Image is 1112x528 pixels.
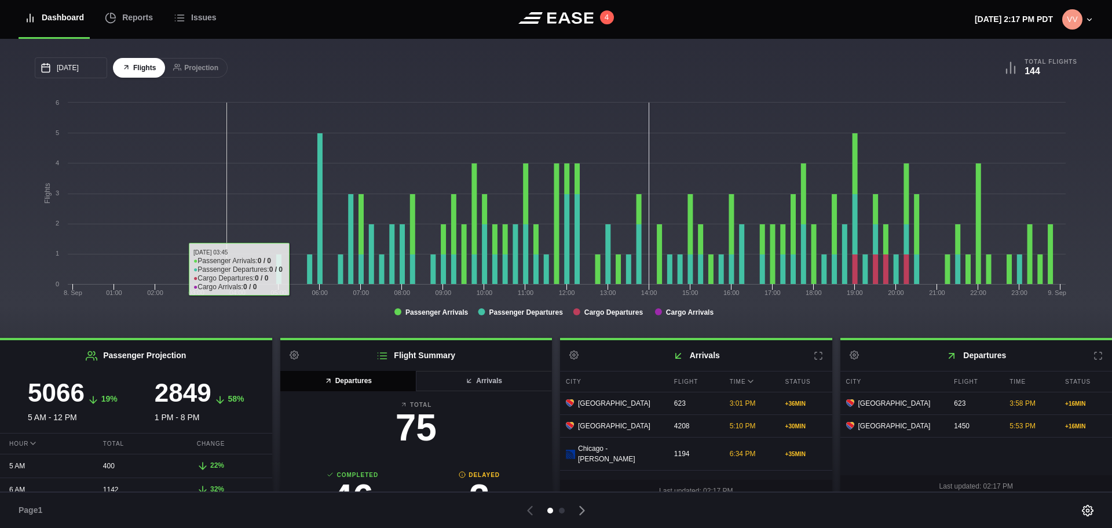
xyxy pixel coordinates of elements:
tspan: Passenger Departures [489,308,563,316]
h3: 5066 [28,380,85,406]
text: 2 [56,220,59,227]
text: 03:00 [188,289,204,296]
div: 1194 [668,443,721,465]
b: Total [290,400,543,409]
text: 07:00 [353,289,369,296]
div: Status [1059,372,1112,392]
a: Completed46 [290,471,416,522]
text: 23:00 [1011,289,1027,296]
div: 5 AM - 12 PM [9,380,136,424]
span: 3:01 PM [730,399,756,407]
span: 32% [210,485,224,493]
span: 22% [210,461,224,469]
tspan: Passenger Arrivals [405,308,469,316]
text: 13:00 [600,289,616,296]
text: 5 [56,129,59,136]
text: 06:00 [312,289,328,296]
text: 10:00 [477,289,493,296]
h3: 2849 [155,380,211,406]
text: 1 [56,250,59,257]
div: 1 PM - 8 PM [136,380,263,424]
text: 22:00 [970,289,986,296]
text: 16:00 [723,289,740,296]
text: 17:00 [765,289,781,296]
div: City [560,372,665,392]
span: [GEOGRAPHIC_DATA] [858,398,931,409]
text: 14:00 [641,289,657,296]
text: 01:00 [106,289,122,296]
b: 144 [1025,66,1040,76]
div: Time [1004,372,1056,392]
div: Change [188,434,272,454]
span: 3:58 PM [1009,399,1036,407]
span: 5:10 PM [730,422,756,430]
div: 623 [668,392,721,414]
text: 20:00 [888,289,904,296]
input: mm/dd/yyyy [35,57,107,78]
div: 1450 [948,415,1001,437]
h3: 75 [290,409,543,446]
div: Time [724,372,777,392]
h3: 2 [416,479,543,516]
span: 5:53 PM [1009,422,1036,430]
div: + 16 MIN [1065,422,1106,431]
div: + 16 MIN [1065,399,1106,408]
span: [GEOGRAPHIC_DATA] [578,398,650,409]
text: 05:00 [270,289,287,296]
text: 0 [56,281,59,287]
text: 21:00 [929,289,945,296]
text: 04:00 [229,289,246,296]
span: [GEOGRAPHIC_DATA] [578,421,650,431]
text: 15:00 [682,289,698,296]
button: Departures [280,371,417,391]
span: Chicago - [PERSON_NAME] [578,443,660,464]
div: City [840,372,946,392]
button: Arrivals [415,371,552,391]
text: 4 [56,159,59,166]
p: [DATE] 2:17 PM PDT [975,13,1053,26]
h3: 46 [290,479,416,516]
h2: Flight Summary [280,340,553,371]
b: Total Flights [1025,58,1077,65]
span: 58% [228,394,244,403]
span: 19% [101,394,118,403]
div: Flight [668,372,721,392]
div: 4208 [668,415,721,437]
div: Total [94,434,178,454]
text: 12:00 [559,289,575,296]
text: 02:00 [147,289,163,296]
button: Flights [113,58,165,78]
text: 09:00 [436,289,452,296]
text: 6 [56,99,59,106]
button: 4 [600,10,614,24]
div: 400 [94,455,178,477]
b: Completed [290,471,416,479]
text: 08:00 [394,289,411,296]
tspan: 9. Sep [1048,289,1066,296]
div: + 36 MIN [785,399,826,408]
text: 18:00 [806,289,822,296]
div: + 35 MIN [785,450,826,458]
tspan: Flights [43,183,52,203]
tspan: Cargo Departures [584,308,643,316]
div: + 30 MIN [785,422,826,431]
a: Delayed2 [416,471,543,522]
div: Last updated: 02:17 PM [560,480,832,502]
span: [GEOGRAPHIC_DATA] [858,421,931,431]
button: Projection [164,58,228,78]
tspan: 8. Sep [64,289,82,296]
img: 315aad5f8c3b3bdba85a25f162631172 [1062,9,1082,30]
a: Total75 [290,400,543,452]
h2: Arrivals [560,340,832,371]
span: 6:34 PM [730,450,756,458]
div: Flight [948,372,1001,392]
b: Delayed [416,471,543,479]
text: 19:00 [847,289,863,296]
text: 3 [56,190,59,196]
tspan: Cargo Arrivals [666,308,714,316]
span: Page 1 [19,504,47,516]
div: 1142 [94,479,178,501]
text: 11:00 [518,289,534,296]
div: 623 [948,392,1001,414]
div: Status [780,372,832,392]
